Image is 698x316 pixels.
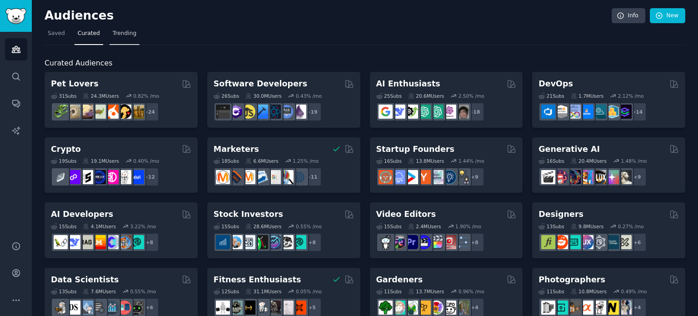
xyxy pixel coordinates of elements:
[296,93,322,99] div: 0.43 % /mo
[51,209,113,220] h2: AI Developers
[216,301,230,315] img: GYM
[214,223,239,230] div: 15 Sub s
[579,301,593,315] img: SonyAlpha
[229,301,243,315] img: GymMotivation
[130,105,144,119] img: dogbreed
[279,235,294,249] img: swingtrading
[51,144,81,155] h2: Crypto
[579,235,593,249] img: UXDesign
[214,158,239,164] div: 18 Sub s
[241,301,255,315] img: workout
[455,223,481,230] div: 1.90 % /mo
[592,170,606,184] img: FluxAI
[54,170,68,184] img: ethfinance
[442,235,456,249] img: Youtubevideo
[92,301,106,315] img: dataengineering
[605,235,619,249] img: learndesign
[404,301,418,315] img: SavageGarden
[117,170,131,184] img: CryptoNews
[404,170,418,184] img: startup
[379,301,393,315] img: vegetablegardening
[442,105,456,119] img: OpenAIDev
[429,235,444,249] img: finalcutpro
[442,301,456,315] img: UrbanGardening
[567,301,581,315] img: AnalogCommunity
[279,301,294,315] img: physicaltherapy
[92,105,106,119] img: turtle
[105,105,119,119] img: cockatiel
[83,223,116,230] div: 4.1M Users
[391,235,405,249] img: editors
[79,105,93,119] img: leopardgeckos
[592,235,606,249] img: userexperience
[376,144,454,155] h2: Startup Founders
[605,105,619,119] img: aws_cdk
[538,158,564,164] div: 16 Sub s
[105,301,119,315] img: analytics
[79,301,93,315] img: statistics
[48,30,65,38] span: Saved
[241,235,255,249] img: Forex
[571,223,604,230] div: 9.8M Users
[376,288,402,295] div: 11 Sub s
[538,223,564,230] div: 13 Sub s
[618,235,632,249] img: UX_Design
[105,170,119,184] img: defiblockchain
[303,233,322,252] div: + 8
[554,170,568,184] img: dalle2
[571,158,607,164] div: 20.4M Users
[303,102,322,121] div: + 19
[54,301,68,315] img: MachineLearning
[429,301,444,315] img: flowers
[45,9,612,23] h2: Audiences
[417,170,431,184] img: ycombinator
[92,170,106,184] img: web3
[51,274,119,286] h2: Data Scientists
[51,158,76,164] div: 19 Sub s
[130,301,144,315] img: data
[554,105,568,119] img: AWS_Certified_Experts
[567,170,581,184] img: deepdream
[130,235,144,249] img: AIDevelopersSociety
[133,93,159,99] div: 0.82 % /mo
[105,235,119,249] img: OpenSourceAI
[554,301,568,315] img: streetphotography
[621,158,647,164] div: 1.48 % /mo
[391,170,405,184] img: SaaS
[130,170,144,184] img: defi_
[110,26,140,45] a: Trending
[417,301,431,315] img: GardeningUK
[51,78,99,90] h2: Pet Lovers
[408,223,441,230] div: 2.4M Users
[296,223,322,230] div: 0.55 % /mo
[66,301,80,315] img: datascience
[279,170,294,184] img: MarketingResearch
[229,235,243,249] img: ValueInvesting
[455,235,469,249] img: postproduction
[571,288,607,295] div: 10.8M Users
[303,167,322,186] div: + 11
[376,209,436,220] h2: Video Editors
[229,170,243,184] img: bigseo
[214,274,301,286] h2: Fitness Enthusiasts
[379,170,393,184] img: EntrepreneurRideAlong
[618,301,632,315] img: WeddingPhotography
[538,144,600,155] h2: Generative AI
[216,105,230,119] img: software
[54,235,68,249] img: LangChain
[376,78,440,90] h2: AI Enthusiasts
[214,144,259,155] h2: Marketers
[140,233,159,252] div: + 8
[296,288,322,295] div: 0.05 % /mo
[214,209,283,220] h2: Stock Investors
[216,170,230,184] img: content_marketing
[538,209,583,220] h2: Designers
[567,105,581,119] img: Docker_DevOps
[554,235,568,249] img: logodesign
[376,93,402,99] div: 25 Sub s
[408,158,444,164] div: 13.8M Users
[66,235,80,249] img: DeepSeek
[45,58,112,69] span: Curated Audiences
[442,170,456,184] img: Entrepreneurship
[459,93,484,99] div: 2.50 % /mo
